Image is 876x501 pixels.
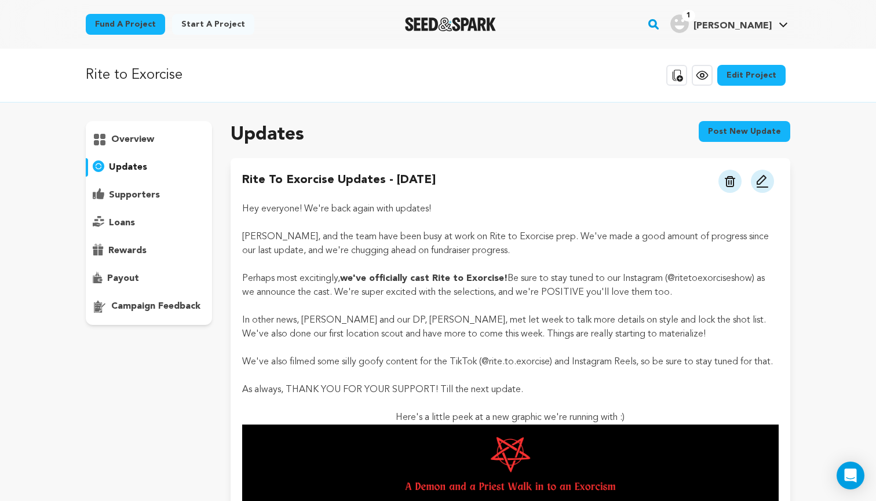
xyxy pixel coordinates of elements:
p: rewards [108,244,147,258]
button: payout [86,269,212,288]
span: [PERSON_NAME] [694,21,772,31]
p: In other news, [PERSON_NAME] and our DP, [PERSON_NAME], met let week to talk more details on styl... [242,313,779,341]
button: updates [86,158,212,177]
p: loans [109,216,135,230]
button: rewards [86,242,212,260]
p: payout [107,272,139,286]
img: user.png [670,14,689,33]
p: campaign feedback [111,299,200,313]
button: loans [86,214,212,232]
a: Austin D.'s Profile [668,12,790,33]
strong: we've officially cast Rite to Exorcise! [340,274,508,283]
p: Hey everyone! We're back again with updates! [242,202,779,216]
img: trash.svg [725,176,735,187]
img: pencil.svg [755,174,769,188]
h4: Rite to Exorcise Updates - [DATE] [242,172,436,193]
h2: Updates [231,121,304,149]
img: Seed&Spark Logo Dark Mode [405,17,496,31]
a: Edit Project [717,65,786,86]
p: supporters [109,188,160,202]
a: Start a project [172,14,254,35]
p: Rite to Exorcise [86,65,183,86]
a: Seed&Spark Homepage [405,17,496,31]
p: We've also filmed some silly goofy content for the TikTok (@rite.to.exorcise) and Instagram Reels... [242,355,779,369]
p: [PERSON_NAME], and the team have been busy at work on Rite to Exorcise prep. We've made a good am... [242,230,779,258]
div: Austin D.'s Profile [670,14,772,33]
p: As always, THANK YOU FOR YOUR SUPPORT! Till the next update. [242,383,779,397]
button: supporters [86,186,212,204]
span: Austin D.'s Profile [668,12,790,36]
a: Fund a project [86,14,165,35]
p: updates [109,160,147,174]
p: Here's a little peek at a new graphic we're running with :) [242,411,779,425]
button: Post new update [699,121,790,142]
button: campaign feedback [86,297,212,316]
p: Perhaps most excitingly, Be sure to stay tuned to our Instagram (@ritetoexorciseshow) as we annou... [242,272,779,299]
p: overview [111,133,154,147]
button: overview [86,130,212,149]
span: 1 [682,10,695,21]
div: Open Intercom Messenger [837,462,864,489]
